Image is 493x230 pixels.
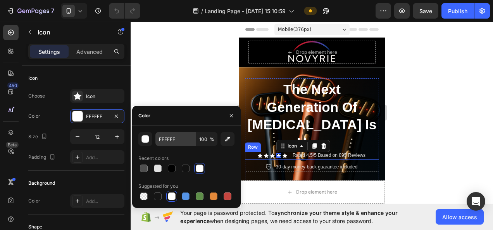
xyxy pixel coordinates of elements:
span: synchronize your theme style & enhance your experience [180,209,398,224]
div: Background [28,180,55,187]
div: Color [138,112,150,119]
div: Undo/Redo [109,3,140,19]
div: Open Intercom Messenger [467,192,485,211]
p: Settings [38,48,60,56]
div: Color [28,113,40,120]
p: Advanced [76,48,103,56]
span: Save [419,8,432,14]
div: Add... [86,154,122,161]
div: Size [28,132,49,142]
span: Allow access [442,213,477,221]
div: Beta [6,142,19,148]
p: 7 [51,6,54,15]
div: Choose [28,93,45,100]
div: Recent colors [138,155,169,162]
span: Landing Page - [DATE] 15:10:59 [205,7,286,15]
p: Icon [38,27,103,37]
div: Suggested for you [138,183,178,190]
div: Icon [28,75,38,82]
input: Eg: FFFFFF [155,132,196,146]
div: 450 [7,82,19,89]
div: Padding [28,152,57,163]
div: Icon [86,93,122,100]
button: Publish [441,3,474,19]
div: Color [28,197,40,204]
span: Your page is password protected. To when designing pages, we need access to your store password. [180,209,428,225]
span: % [210,136,214,143]
iframe: Design area [239,22,385,204]
button: Allow access [436,209,484,225]
button: Save [413,3,438,19]
div: Publish [448,7,467,15]
div: Add... [86,198,122,205]
span: / [201,7,203,15]
div: FFFFFF [86,113,109,120]
button: 7 [3,3,58,19]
